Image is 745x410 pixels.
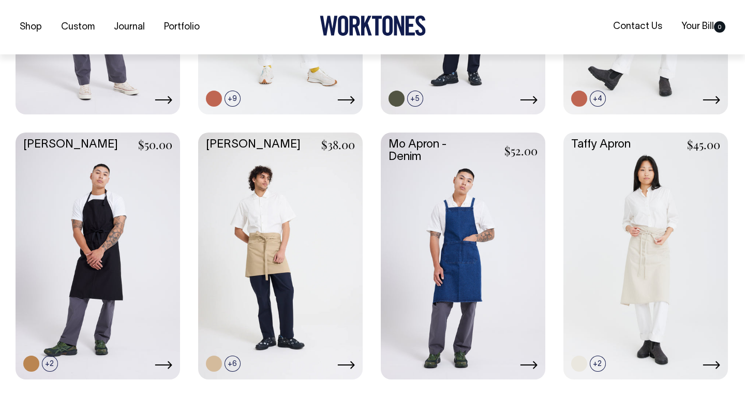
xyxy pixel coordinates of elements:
span: +4 [590,91,606,107]
span: 0 [714,21,725,33]
span: +6 [225,356,241,372]
span: +5 [407,91,423,107]
span: +2 [590,356,606,372]
a: Portfolio [160,19,204,36]
span: +9 [225,91,241,107]
a: Custom [57,19,99,36]
span: +2 [42,356,58,372]
a: Journal [110,19,149,36]
a: Contact Us [609,18,666,35]
a: Shop [16,19,46,36]
a: Your Bill0 [677,18,729,35]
